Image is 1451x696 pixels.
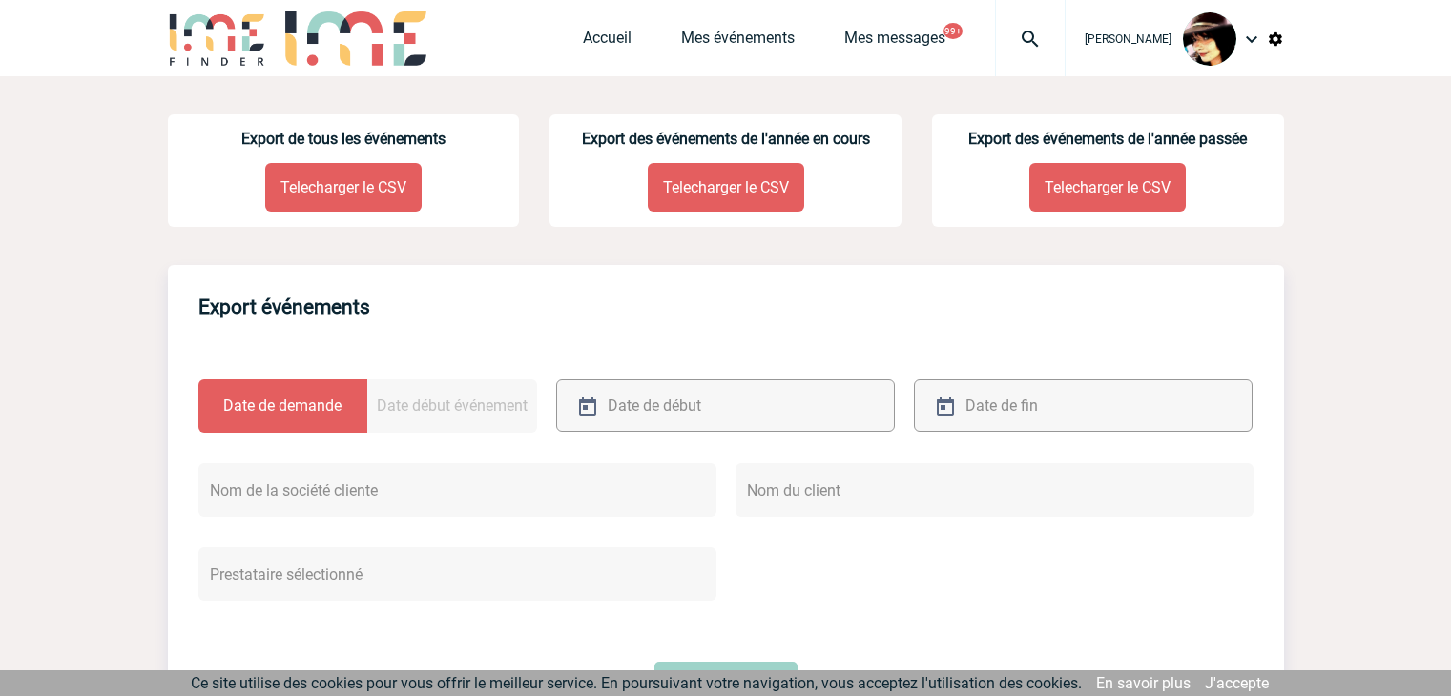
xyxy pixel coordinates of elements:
a: Mes événements [681,29,795,55]
label: Date début événement [367,379,537,433]
a: Telecharger le CSV [1029,163,1186,212]
input: Date de début [603,392,805,420]
a: En savoir plus [1096,674,1191,692]
a: Mes messages [844,29,945,55]
input: Prestataire sélectionné [198,547,716,601]
a: J'accepte [1205,674,1269,692]
h3: Export des événements de l'année passée [932,130,1284,148]
img: 101023-0.jpg [1183,12,1236,66]
label: Date de demande [198,379,368,433]
a: Telecharger le CSV [648,163,804,212]
a: Accueil [583,29,632,55]
h3: Export de tous les événements [168,130,520,148]
h3: Export des événements de l'année en cours [549,130,902,148]
h4: Export événements [198,296,370,318]
span: Ce site utilise des cookies pour vous offrir le meilleur service. En poursuivant votre navigation... [191,674,1082,692]
button: 99+ [943,23,963,39]
img: IME-Finder [168,11,267,66]
input: Nom de la société cliente [198,463,716,517]
span: [PERSON_NAME] [1085,32,1171,46]
input: Date de fin [961,392,1163,420]
a: Telecharger le CSV [265,163,422,212]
